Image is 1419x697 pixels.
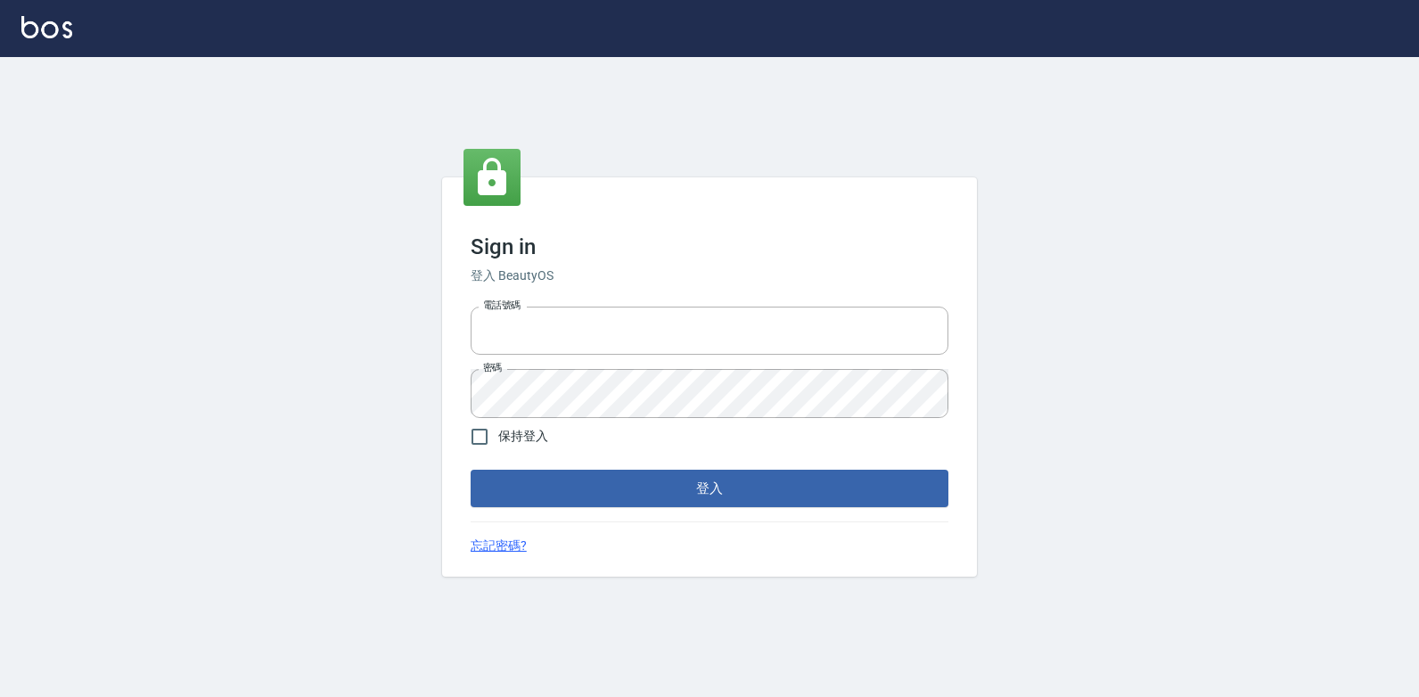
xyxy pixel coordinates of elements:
[471,470,948,507] button: 登入
[498,427,548,446] span: 保持登入
[471,234,948,259] h3: Sign in
[471,266,948,285] h6: 登入 BeautyOS
[471,537,527,555] a: 忘記密碼?
[483,299,521,312] label: 電話號碼
[21,16,72,38] img: Logo
[483,361,502,374] label: 密碼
